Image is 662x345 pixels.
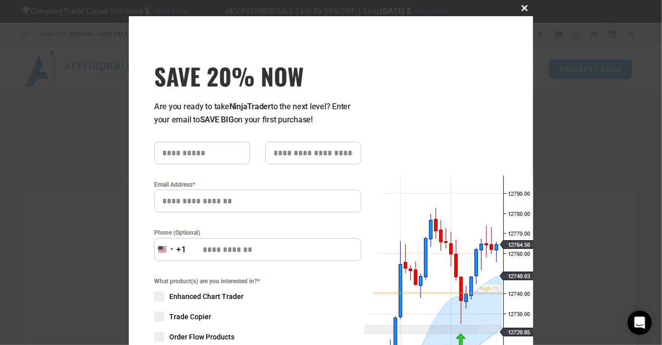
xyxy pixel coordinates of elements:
button: Selected country [154,238,186,261]
span: SAVE 20% NOW [154,62,361,90]
span: Order Flow Products [169,332,234,342]
strong: SAVE BIG [200,115,234,124]
label: Enhanced Chart Trader [154,291,361,301]
span: Enhanced Chart Trader [169,291,244,301]
span: What product(s) are you interested in? [154,276,361,286]
span: Trade Copier [169,312,211,322]
strong: NinjaTrader [229,102,271,111]
label: Email Address [154,180,361,190]
div: Open Intercom Messenger [628,311,652,335]
div: +1 [176,243,186,256]
label: Order Flow Products [154,332,361,342]
label: Phone (Optional) [154,228,361,238]
label: Trade Copier [154,312,361,322]
p: Are you ready to take to the next level? Enter your email to on your first purchase! [154,100,361,126]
